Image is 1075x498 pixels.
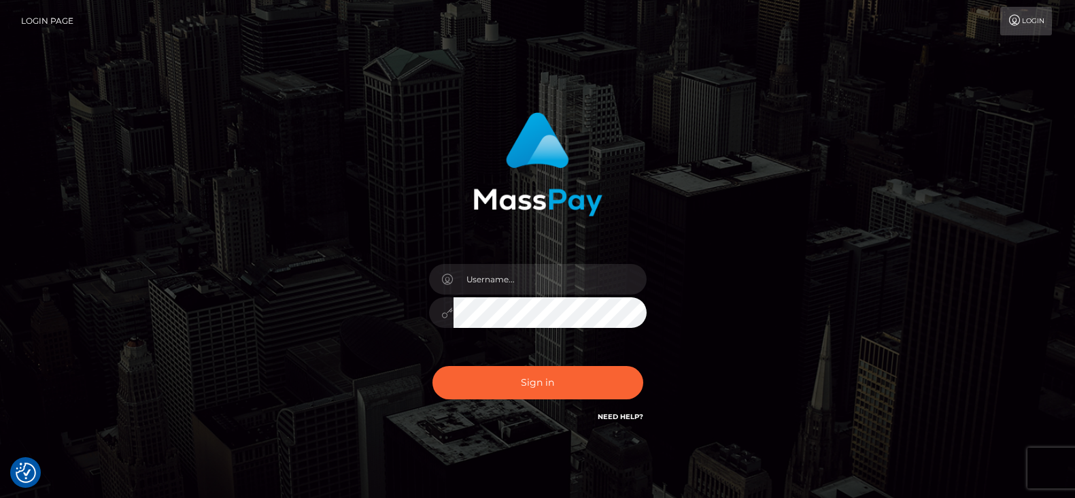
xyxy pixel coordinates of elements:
a: Login Page [21,7,73,35]
button: Consent Preferences [16,463,36,483]
button: Sign in [432,366,643,399]
a: Login [1000,7,1052,35]
img: MassPay Login [473,112,602,216]
a: Need Help? [598,412,643,421]
img: Revisit consent button [16,463,36,483]
input: Username... [454,264,647,295]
